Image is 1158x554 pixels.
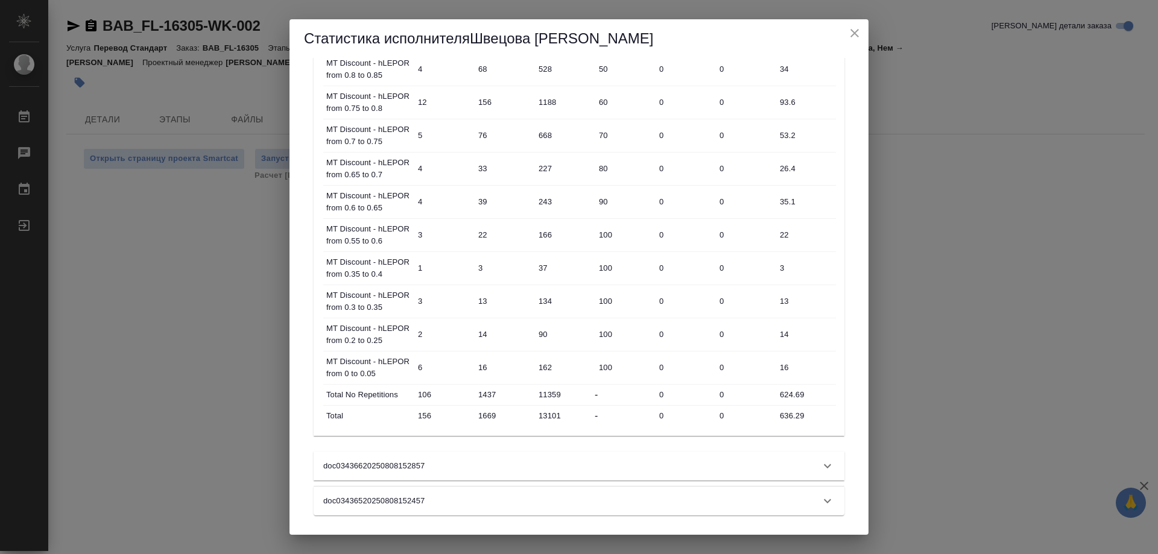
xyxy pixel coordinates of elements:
[414,160,474,177] input: ✎ Введи что-нибудь
[414,60,474,78] input: ✎ Введи что-нибудь
[776,386,836,403] input: ✎ Введи что-нибудь
[414,127,474,144] input: ✎ Введи что-нибудь
[595,93,655,111] input: ✎ Введи что-нибудь
[474,160,534,177] input: ✎ Введи что-нибудь
[595,193,655,210] input: ✎ Введи что-нибудь
[414,93,474,111] input: ✎ Введи что-нибудь
[414,259,474,277] input: ✎ Введи что-нибудь
[715,359,776,376] input: ✎ Введи что-нибудь
[655,127,715,144] input: ✎ Введи что-нибудь
[326,223,411,247] p: MT Discount - hLEPOR from 0.55 to 0.6
[326,256,411,280] p: MT Discount - hLEPOR from 0.35 to 0.4
[474,60,534,78] input: ✎ Введи что-нибудь
[414,326,474,343] input: ✎ Введи что-нибудь
[304,29,854,48] h5: Статистика исполнителя Швецова [PERSON_NAME]
[326,157,411,181] p: MT Discount - hLEPOR from 0.65 to 0.7
[534,226,595,244] input: ✎ Введи что-нибудь
[776,292,836,310] input: ✎ Введи что-нибудь
[715,160,776,177] input: ✎ Введи что-нибудь
[715,226,776,244] input: ✎ Введи что-нибудь
[776,359,836,376] input: ✎ Введи что-нибудь
[534,386,595,403] input: ✎ Введи что-нибудь
[655,226,715,244] input: ✎ Введи что-нибудь
[326,410,411,422] p: Total
[534,407,595,424] input: ✎ Введи что-нибудь
[776,407,836,424] input: ✎ Введи что-нибудь
[655,292,715,310] input: ✎ Введи что-нибудь
[326,323,411,347] p: MT Discount - hLEPOR from 0.2 to 0.25
[326,356,411,380] p: MT Discount - hLEPOR from 0 to 0.05
[326,289,411,313] p: MT Discount - hLEPOR from 0.3 to 0.35
[414,407,474,424] input: ✎ Введи что-нибудь
[414,226,474,244] input: ✎ Введи что-нибудь
[323,495,425,507] p: doc03436520250808152457
[326,57,411,81] p: MT Discount - hLEPOR from 0.8 to 0.85
[776,127,836,144] input: ✎ Введи что-нибудь
[326,389,411,401] p: Total No Repetitions
[326,90,411,115] p: MT Discount - hLEPOR from 0.75 to 0.8
[474,359,534,376] input: ✎ Введи что-нибудь
[414,359,474,376] input: ✎ Введи что-нибудь
[655,259,715,277] input: ✎ Введи что-нибудь
[715,292,776,310] input: ✎ Введи что-нибудь
[655,386,715,403] input: ✎ Введи что-нибудь
[715,386,776,403] input: ✎ Введи что-нибудь
[314,452,844,480] div: doc03436620250808152857
[655,160,715,177] input: ✎ Введи что-нибудь
[595,127,655,144] input: ✎ Введи что-нибудь
[595,388,655,402] div: -
[655,407,715,424] input: ✎ Введи что-нибудь
[474,226,534,244] input: ✎ Введи что-нибудь
[414,292,474,310] input: ✎ Введи что-нибудь
[595,226,655,244] input: ✎ Введи что-нибудь
[534,259,595,277] input: ✎ Введи что-нибудь
[595,409,655,423] div: -
[474,326,534,343] input: ✎ Введи что-нибудь
[776,60,836,78] input: ✎ Введи что-нибудь
[715,407,776,424] input: ✎ Введи что-нибудь
[326,190,411,214] p: MT Discount - hLEPOR from 0.6 to 0.65
[595,326,655,343] input: ✎ Введи что-нибудь
[534,60,595,78] input: ✎ Введи что-нибудь
[474,407,534,424] input: ✎ Введи что-нибудь
[715,60,776,78] input: ✎ Введи что-нибудь
[715,259,776,277] input: ✎ Введи что-нибудь
[595,60,655,78] input: ✎ Введи что-нибудь
[715,127,776,144] input: ✎ Введи что-нибудь
[655,359,715,376] input: ✎ Введи что-нибудь
[776,160,836,177] input: ✎ Введи что-нибудь
[776,326,836,343] input: ✎ Введи что-нибудь
[595,359,655,376] input: ✎ Введи что-нибудь
[414,193,474,210] input: ✎ Введи что-нибудь
[655,60,715,78] input: ✎ Введи что-нибудь
[474,127,534,144] input: ✎ Введи что-нибудь
[534,93,595,111] input: ✎ Введи что-нибудь
[534,193,595,210] input: ✎ Введи что-нибудь
[776,226,836,244] input: ✎ Введи что-нибудь
[715,93,776,111] input: ✎ Введи что-нибудь
[474,259,534,277] input: ✎ Введи что-нибудь
[655,193,715,210] input: ✎ Введи что-нибудь
[776,259,836,277] input: ✎ Введи что-нибудь
[414,386,474,403] input: ✎ Введи что-нибудь
[474,386,534,403] input: ✎ Введи что-нибудь
[534,326,595,343] input: ✎ Введи что-нибудь
[655,326,715,343] input: ✎ Введи что-нибудь
[846,24,864,42] button: close
[474,193,534,210] input: ✎ Введи что-нибудь
[655,93,715,111] input: ✎ Введи что-нибудь
[534,127,595,144] input: ✎ Введи что-нибудь
[534,160,595,177] input: ✎ Введи что-нибудь
[776,193,836,210] input: ✎ Введи что-нибудь
[326,124,411,148] p: MT Discount - hLEPOR from 0.7 to 0.75
[534,359,595,376] input: ✎ Введи что-нибудь
[715,193,776,210] input: ✎ Введи что-нибудь
[534,292,595,310] input: ✎ Введи что-нибудь
[595,259,655,277] input: ✎ Введи что-нибудь
[595,292,655,310] input: ✎ Введи что-нибудь
[595,160,655,177] input: ✎ Введи что-нибудь
[776,93,836,111] input: ✎ Введи что-нибудь
[474,292,534,310] input: ✎ Введи что-нибудь
[314,486,844,515] div: doc03436520250808152457
[323,460,425,472] p: doc03436620250808152857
